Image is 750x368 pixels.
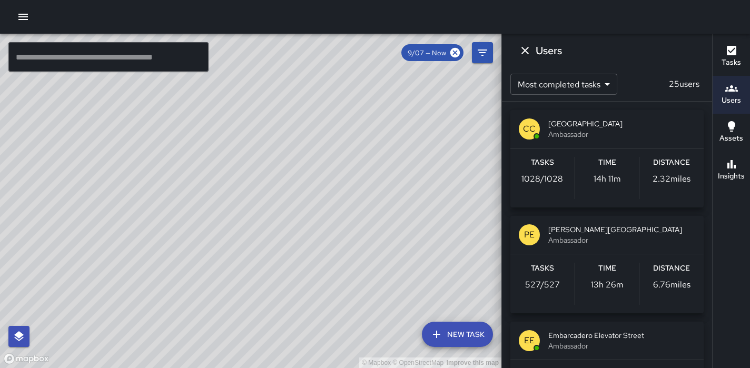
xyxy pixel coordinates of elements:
button: CC[GEOGRAPHIC_DATA]AmbassadorTasks1028/1028Time14h 11mDistance2.32miles [510,110,704,207]
h6: Tasks [531,263,554,274]
div: 9/07 — Now [401,44,463,61]
button: New Task [422,322,493,347]
button: Users [713,76,750,114]
span: [PERSON_NAME][GEOGRAPHIC_DATA] [548,224,695,235]
button: PE[PERSON_NAME][GEOGRAPHIC_DATA]AmbassadorTasks527/527Time13h 26mDistance6.76miles [510,216,704,313]
span: Ambassador [548,341,695,351]
button: Dismiss [515,40,536,61]
p: 14h 11m [594,173,621,185]
h6: Time [598,263,616,274]
button: Filters [472,42,493,63]
h6: Time [598,157,616,168]
div: Most completed tasks [510,74,617,95]
button: Insights [713,152,750,190]
h6: Users [722,95,741,106]
p: 527 / 527 [525,279,560,291]
p: 13h 26m [591,279,624,291]
h6: Users [536,42,562,59]
h6: Assets [719,133,743,144]
p: CC [523,123,536,135]
h6: Insights [718,171,745,182]
span: [GEOGRAPHIC_DATA] [548,118,695,129]
p: PE [524,228,535,241]
p: EE [524,334,535,347]
p: 6.76 miles [653,279,690,291]
h6: Tasks [722,57,741,68]
span: Ambassador [548,129,695,140]
p: 2.32 miles [653,173,690,185]
h6: Distance [653,157,690,168]
span: Embarcadero Elevator Street [548,330,695,341]
span: 9/07 — Now [401,48,452,57]
p: 25 users [665,78,704,91]
button: Tasks [713,38,750,76]
h6: Distance [653,263,690,274]
span: Ambassador [548,235,695,245]
button: Assets [713,114,750,152]
p: 1028 / 1028 [521,173,563,185]
h6: Tasks [531,157,554,168]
